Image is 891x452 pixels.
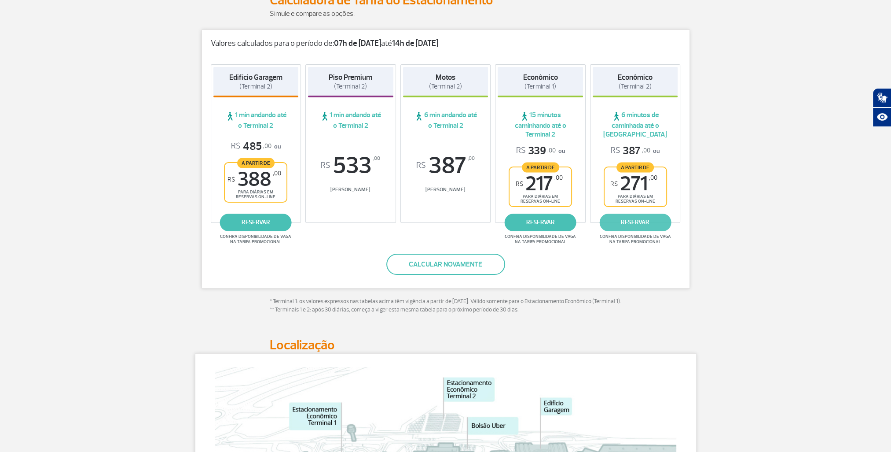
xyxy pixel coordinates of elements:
span: A partir de [616,162,654,172]
span: 339 [516,144,556,158]
strong: Motos [436,73,455,82]
strong: Edifício Garagem [229,73,282,82]
span: Confira disponibilidade de vaga na tarifa promocional [503,234,577,245]
sup: R$ [416,161,426,170]
p: ou [611,144,660,158]
span: (Terminal 2) [334,82,367,91]
div: Plugin de acessibilidade da Hand Talk. [873,88,891,127]
sup: ,00 [649,174,657,182]
sup: R$ [516,180,523,188]
p: ou [231,140,281,153]
span: 271 [610,174,657,194]
strong: Econômico [618,73,653,82]
span: 1 min andando até o Terminal 2 [308,111,393,130]
span: Confira disponibilidade de vaga na tarifa promocional [219,234,293,245]
span: 485 [231,140,271,153]
strong: 14h de [DATE] [392,38,438,48]
p: Simule e compare as opções. [270,8,622,19]
sup: ,00 [554,174,563,182]
a: reservar [505,214,576,231]
span: 217 [516,174,563,194]
span: (Terminal 2) [429,82,462,91]
span: [PERSON_NAME] [403,186,488,193]
p: * Terminal 1: os valores expressos nas tabelas acima têm vigência a partir de [DATE]. Válido some... [270,297,622,315]
span: (Terminal 2) [239,82,272,91]
sup: ,00 [468,154,475,163]
sup: R$ [321,161,330,170]
sup: ,00 [373,154,380,163]
span: para diárias em reservas on-line [612,194,659,204]
span: 387 [403,154,488,178]
strong: Piso Premium [329,73,372,82]
span: 533 [308,154,393,178]
span: (Terminal 1) [524,82,556,91]
span: A partir de [522,162,559,172]
span: 15 minutos caminhando até o Terminal 2 [498,111,583,139]
button: Abrir recursos assistivos. [873,107,891,127]
strong: 07h de [DATE] [334,38,381,48]
span: 1 min andando até o Terminal 2 [213,111,299,130]
span: A partir de [237,158,275,168]
p: Valores calculados para o período de: até [211,39,681,48]
span: (Terminal 2) [619,82,652,91]
sup: ,00 [273,170,281,177]
span: 6 minutos de caminhada até o [GEOGRAPHIC_DATA] [593,111,678,139]
span: Confira disponibilidade de vaga na tarifa promocional [598,234,672,245]
span: [PERSON_NAME] [308,186,393,193]
span: para diárias em reservas on-line [232,189,279,200]
a: reservar [220,214,292,231]
span: 387 [611,144,650,158]
span: 6 min andando até o Terminal 2 [403,111,488,130]
h2: Localização [270,337,622,353]
a: reservar [599,214,671,231]
sup: R$ [610,180,618,188]
button: Calcular novamente [386,254,505,275]
sup: R$ [227,176,235,183]
button: Abrir tradutor de língua de sinais. [873,88,891,107]
strong: Econômico [523,73,558,82]
span: para diárias em reservas on-line [517,194,564,204]
span: 388 [227,170,281,189]
p: ou [516,144,565,158]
